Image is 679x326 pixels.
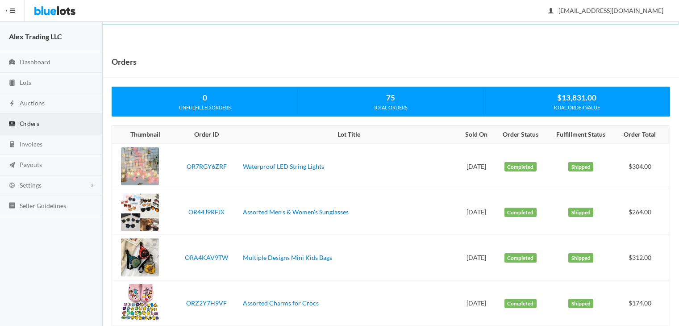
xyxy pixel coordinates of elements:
[458,280,495,326] td: [DATE]
[494,126,546,144] th: Order Status
[298,104,483,112] div: TOTAL ORDERS
[615,189,670,235] td: $264.00
[203,93,207,102] strong: 0
[174,126,240,144] th: Order ID
[386,93,395,102] strong: 75
[8,120,17,129] ion-icon: cash
[615,126,670,144] th: Order Total
[20,181,42,189] span: Settings
[20,99,45,107] span: Auctions
[243,299,319,307] a: Assorted Charms for Crocs
[20,202,66,209] span: Seller Guidelines
[188,208,225,216] a: OR44J9RFJX
[243,163,324,170] a: Waterproof LED String Lights
[243,254,332,261] a: Multiple Designs Mini Kids Bags
[615,280,670,326] td: $174.00
[8,161,17,170] ion-icon: paper plane
[549,7,663,14] span: [EMAIL_ADDRESS][DOMAIN_NAME]
[546,126,615,144] th: Fulfillment Status
[243,208,349,216] a: Assorted Men's & Women's Sunglasses
[8,182,17,190] ion-icon: cog
[504,162,537,172] label: Completed
[458,143,495,189] td: [DATE]
[112,104,297,112] div: UNFULFILLED ORDERS
[239,126,458,144] th: Lot Title
[9,32,62,41] strong: Alex Trading LLC
[568,208,593,217] label: Shipped
[8,202,17,210] ion-icon: list box
[20,58,50,66] span: Dashboard
[8,141,17,149] ion-icon: calculator
[185,254,228,261] a: ORA4KAV9TW
[20,79,31,86] span: Lots
[8,100,17,108] ion-icon: flash
[187,163,227,170] a: OR7RGY6ZRF
[568,162,593,172] label: Shipped
[112,55,137,68] h1: Orders
[568,299,593,309] label: Shipped
[504,299,537,309] label: Completed
[20,140,42,148] span: Invoices
[615,235,670,280] td: $312.00
[546,7,555,16] ion-icon: person
[458,126,495,144] th: Sold On
[504,208,537,217] label: Completed
[20,161,42,168] span: Payouts
[504,253,537,263] label: Completed
[20,120,39,127] span: Orders
[557,93,596,102] strong: $13,831.00
[484,104,670,112] div: TOTAL ORDER VALUE
[458,235,495,280] td: [DATE]
[112,126,174,144] th: Thumbnail
[186,299,227,307] a: ORZ2Y7H9VF
[8,79,17,88] ion-icon: clipboard
[615,143,670,189] td: $304.00
[568,253,593,263] label: Shipped
[8,59,17,67] ion-icon: speedometer
[458,189,495,235] td: [DATE]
